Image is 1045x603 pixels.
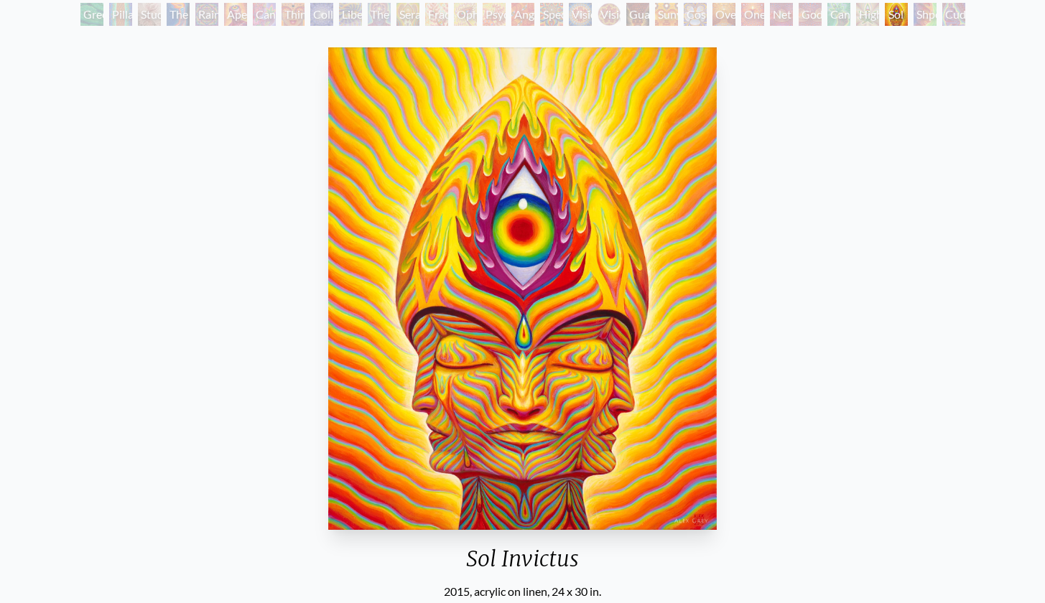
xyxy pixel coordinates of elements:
div: Godself [799,3,822,26]
div: Guardian of Infinite Vision [626,3,649,26]
div: Seraphic Transport Docking on the Third Eye [396,3,419,26]
div: One [741,3,764,26]
div: Pillar of Awareness [109,3,132,26]
div: The Torch [167,3,190,26]
div: Angel Skin [511,3,534,26]
div: Spectral Lotus [540,3,563,26]
div: Cannabis Sutra [253,3,276,26]
div: Cuddle [942,3,965,26]
div: Higher Vision [856,3,879,26]
div: Net of Being [770,3,793,26]
div: Vision Crystal [569,3,592,26]
div: Third Eye Tears of Joy [282,3,305,26]
div: Liberation Through Seeing [339,3,362,26]
div: Psychomicrograph of a Fractal Paisley Cherub Feather Tip [483,3,506,26]
div: Rainbow Eye Ripple [195,3,218,26]
div: Ophanic Eyelash [454,3,477,26]
div: 2015, acrylic on linen, 24 x 30 in. [322,583,723,600]
div: Sol Invictus [322,546,723,583]
div: Oversoul [712,3,735,26]
div: Cosmic Elf [684,3,707,26]
div: Shpongled [914,3,937,26]
div: Fractal Eyes [425,3,448,26]
div: Green Hand [80,3,103,26]
div: Study for the Great Turn [138,3,161,26]
div: The Seer [368,3,391,26]
div: Aperture [224,3,247,26]
div: Collective Vision [310,3,333,26]
div: Cannafist [827,3,850,26]
div: Vision [PERSON_NAME] [598,3,621,26]
div: Sunyata [655,3,678,26]
div: Sol Invictus [885,3,908,26]
img: Sol-Invictus-2015-Alex-Grey-watermarked.jpg [328,47,717,530]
